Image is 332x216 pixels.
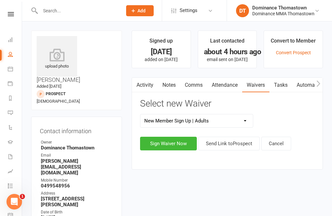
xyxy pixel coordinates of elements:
input: Search... [38,6,118,15]
snap: prospect [46,92,65,96]
a: Convert Prospect [276,50,311,55]
a: Activity [132,78,158,93]
strong: [STREET_ADDRESS][PERSON_NAME] [41,196,113,208]
div: upload photo [37,48,77,70]
a: Waivers [242,78,269,93]
button: Add [126,5,154,16]
a: Automations [292,78,331,93]
a: Dashboard [8,33,22,48]
div: Signed up [149,37,173,48]
div: Email [41,152,113,159]
span: Add [137,8,146,13]
strong: 0499548956 [41,183,113,189]
a: People [8,48,22,62]
a: Payments [8,77,22,92]
div: Mobile Number [41,177,113,184]
button: Sign Waiver Now [140,137,197,150]
time: Added [DATE] [37,84,61,89]
a: Comms [180,78,207,93]
a: Attendance [207,78,242,93]
h3: Select new Waiver [140,99,314,109]
p: added on [DATE] [138,57,185,62]
p: email sent on [DATE] [204,57,251,62]
div: Convert to Member [271,37,316,48]
h3: Contact information [40,125,113,134]
div: Dominance MMA Thomastown [252,11,314,17]
span: [DEMOGRAPHIC_DATA] [37,99,80,104]
a: Reports [8,92,22,106]
a: Notes [158,78,180,93]
div: Address [41,190,113,197]
div: Date of Birth [41,209,113,215]
a: Tasks [269,78,292,93]
div: Last contacted [210,37,244,48]
div: Owner [41,139,113,146]
div: DT [236,4,249,17]
div: [DATE] [138,48,185,55]
h3: [PERSON_NAME] [37,36,116,83]
a: Calendar [8,62,22,77]
div: Dominance Thomastown [252,5,314,11]
div: about 4 hours ago [204,48,251,55]
strong: Dominance Thomastown [41,145,113,151]
button: Cancel [261,137,291,150]
span: Settings [180,3,197,18]
a: Assessments [8,165,22,179]
span: 1 [20,194,25,199]
strong: [PERSON_NAME][EMAIL_ADDRESS][DOMAIN_NAME] [41,158,113,176]
iframe: Intercom live chat [6,194,22,210]
button: Send Link toProspect [198,137,260,150]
